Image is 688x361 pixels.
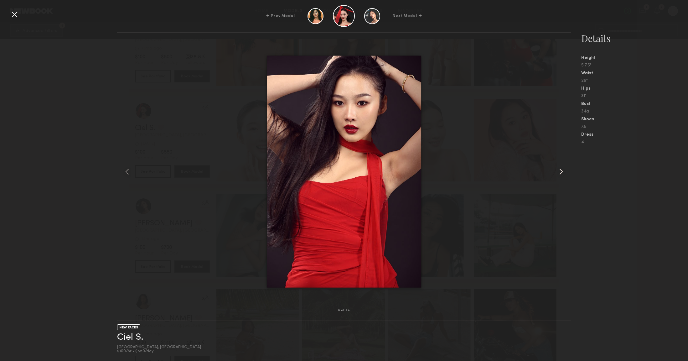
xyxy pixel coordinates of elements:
div: Details [581,32,688,44]
div: Bust [581,102,688,106]
div: 8 of 24 [338,309,350,312]
div: Height [581,56,688,60]
div: $100/hr • $550/day [117,349,201,353]
div: 34a [581,109,688,114]
a: Ciel S. [117,332,143,342]
div: Waist [581,71,688,76]
div: Next Model → [393,13,422,19]
div: NEW FACES [117,324,140,330]
div: Shoes [581,117,688,122]
div: Hips [581,86,688,91]
div: 4 [581,140,688,144]
div: ← Prev Model [266,13,295,19]
div: 31" [581,94,688,98]
div: 7.5 [581,125,688,129]
div: 5'7.5" [581,63,688,68]
div: [GEOGRAPHIC_DATA], [GEOGRAPHIC_DATA] [117,345,201,349]
div: 26" [581,79,688,83]
div: Dress [581,133,688,137]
